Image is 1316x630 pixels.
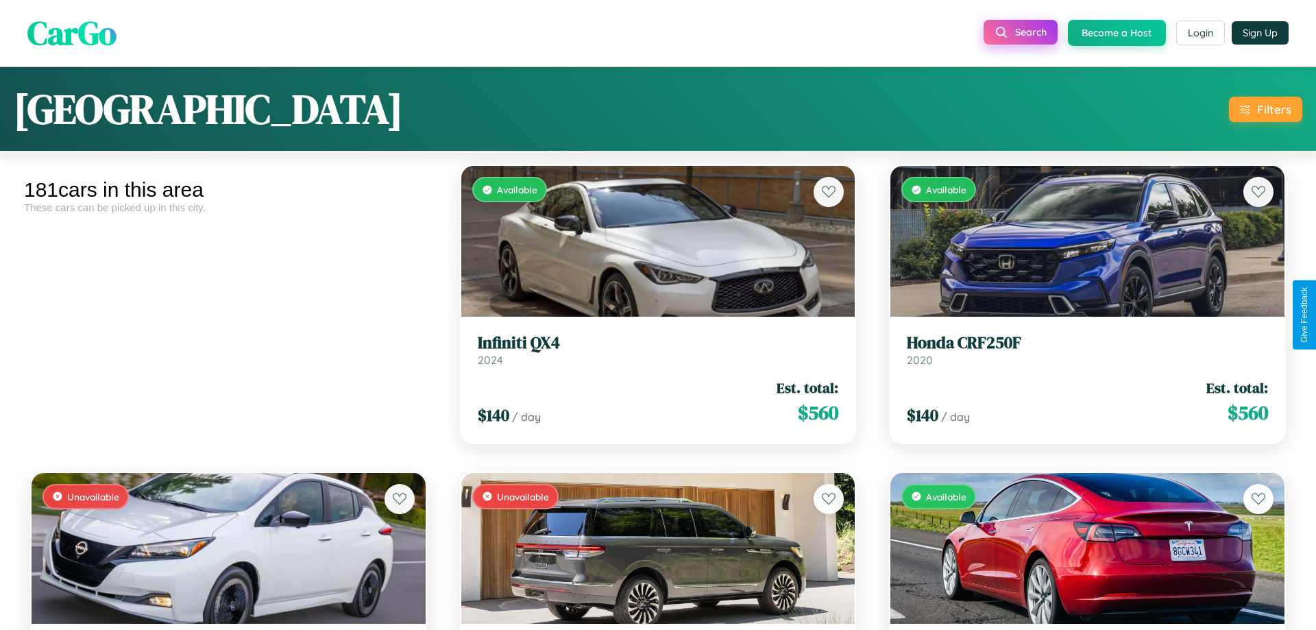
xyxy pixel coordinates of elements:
[27,10,117,56] span: CarGo
[24,178,433,202] div: 181 cars in this area
[926,184,966,195] span: Available
[14,81,403,137] h1: [GEOGRAPHIC_DATA]
[926,491,966,502] span: Available
[798,399,838,426] span: $ 560
[941,410,970,424] span: / day
[1232,21,1289,45] button: Sign Up
[478,333,839,353] h3: Infiniti QX4
[478,353,503,367] span: 2024
[478,333,839,367] a: Infiniti QX42024
[497,491,549,502] span: Unavailable
[907,404,938,426] span: $ 140
[1206,378,1268,398] span: Est. total:
[907,333,1268,367] a: Honda CRF250F2020
[478,404,509,426] span: $ 140
[984,20,1058,45] button: Search
[67,491,119,502] span: Unavailable
[1257,102,1291,117] div: Filters
[1229,97,1302,122] button: Filters
[777,378,838,398] span: Est. total:
[1015,26,1047,38] span: Search
[1176,21,1225,45] button: Login
[1300,287,1309,343] div: Give Feedback
[512,410,541,424] span: / day
[1068,20,1166,46] button: Become a Host
[497,184,537,195] span: Available
[907,353,933,367] span: 2020
[1228,399,1268,426] span: $ 560
[24,202,433,213] div: These cars can be picked up in this city.
[907,333,1268,353] h3: Honda CRF250F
